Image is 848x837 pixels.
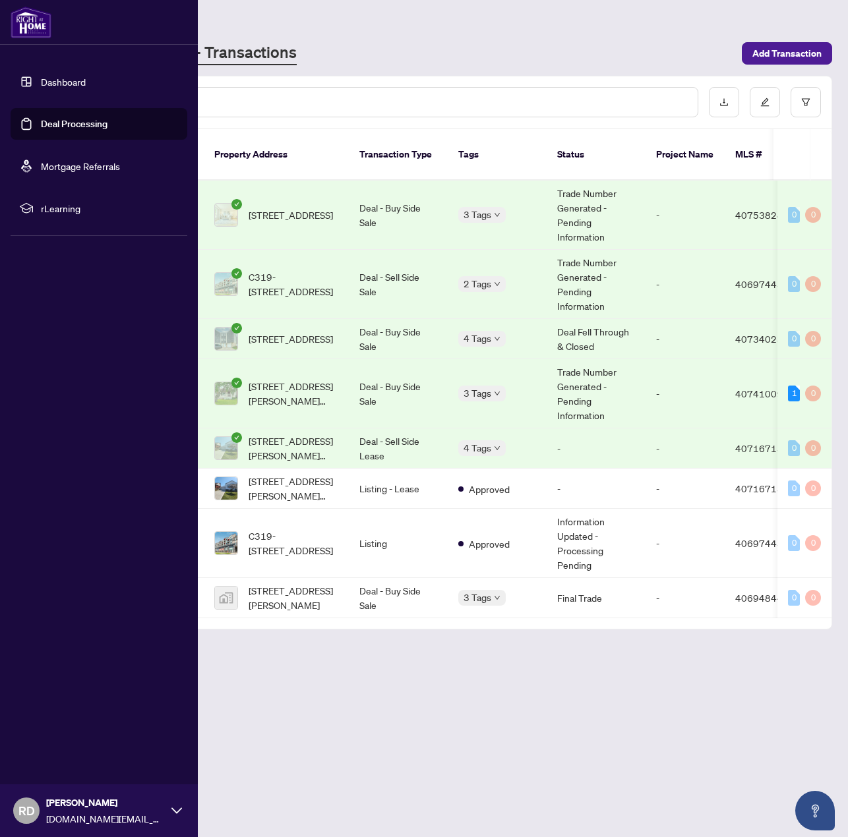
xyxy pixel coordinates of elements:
span: [STREET_ADDRESS] [249,332,333,346]
div: 0 [805,276,821,292]
td: - [547,428,646,469]
a: Mortgage Referrals [41,160,120,172]
button: download [709,87,739,117]
td: Trade Number Generated - Pending Information [547,250,646,319]
img: thumbnail-img [215,477,237,500]
span: check-circle [231,323,242,333]
div: 1 [788,386,800,401]
span: down [494,212,500,218]
span: Approved [469,482,510,496]
span: [DOMAIN_NAME][EMAIL_ADDRESS][DOMAIN_NAME] [46,811,165,826]
img: thumbnail-img [215,382,237,405]
td: - [646,250,725,319]
button: Open asap [795,791,835,830]
span: 4 Tags [464,440,491,455]
td: Final Trade [547,578,646,618]
span: RD [18,801,35,820]
div: 0 [805,207,821,223]
td: Information Updated - Processing Pending [547,509,646,578]
td: - [646,469,725,509]
span: [STREET_ADDRESS][PERSON_NAME][PERSON_NAME] [249,379,338,408]
th: Status [547,129,646,181]
span: [STREET_ADDRESS][PERSON_NAME][PERSON_NAME] [249,434,338,463]
span: [STREET_ADDRESS][PERSON_NAME][PERSON_NAME] [249,474,338,503]
img: thumbnail-img [215,437,237,459]
td: - [646,319,725,359]
span: down [494,281,500,287]
td: Trade Number Generated - Pending Information [547,181,646,250]
div: 0 [788,590,800,606]
span: Add Transaction [752,43,822,64]
div: 0 [805,440,821,456]
button: filter [791,87,821,117]
span: down [494,335,500,342]
span: C319-[STREET_ADDRESS] [249,529,338,558]
span: 3 Tags [464,590,491,605]
th: Project Name [646,129,725,181]
td: Deal Fell Through & Closed [547,319,646,359]
img: thumbnail-img [215,273,237,295]
span: 40753828 [735,209,783,221]
div: 0 [805,331,821,347]
span: [STREET_ADDRESS][PERSON_NAME] [249,583,338,612]
span: 40697443 [735,278,783,290]
td: Deal - Buy Side Sale [349,319,448,359]
td: Deal - Sell Side Sale [349,250,448,319]
div: 0 [788,276,800,292]
span: down [494,390,500,397]
span: 40741009 [735,388,783,399]
div: 0 [805,480,821,496]
span: down [494,445,500,451]
img: thumbnail-img [215,532,237,554]
td: - [646,509,725,578]
th: Transaction Type [349,129,448,181]
td: Trade Number Generated - Pending Information [547,359,646,428]
img: thumbnail-img [215,204,237,226]
span: check-circle [231,432,242,443]
th: Property Address [204,129,349,181]
span: check-circle [231,268,242,279]
td: Deal - Buy Side Sale [349,359,448,428]
a: Deal Processing [41,118,107,130]
span: edit [760,98,770,107]
span: 4 Tags [464,331,491,346]
td: - [646,428,725,469]
td: - [547,469,646,509]
span: 40716713 [735,442,783,454]
td: - [646,578,725,618]
div: 0 [805,386,821,401]
button: Add Transaction [742,42,832,65]
a: Dashboard [41,76,86,88]
td: Deal - Sell Side Lease [349,428,448,469]
span: check-circle [231,199,242,210]
span: check-circle [231,378,242,388]
span: filter [801,98,810,107]
span: 40716713 [735,482,783,494]
td: - [646,181,725,250]
span: 2 Tags [464,276,491,291]
span: download [719,98,729,107]
img: thumbnail-img [215,587,237,609]
span: 40697443 [735,537,783,549]
div: 0 [805,535,821,551]
td: Deal - Buy Side Sale [349,181,448,250]
span: [STREET_ADDRESS] [249,208,333,222]
td: Listing - Lease [349,469,448,509]
span: 3 Tags [464,386,491,401]
span: down [494,594,500,601]
td: Listing [349,509,448,578]
span: 3 Tags [464,207,491,222]
div: 0 [788,207,800,223]
div: 0 [788,440,800,456]
img: thumbnail-img [215,328,237,350]
th: Tags [448,129,547,181]
div: 0 [788,331,800,347]
span: 40694844 [735,592,783,604]
td: Deal - Buy Side Sale [349,578,448,618]
span: [PERSON_NAME] [46,795,165,810]
img: logo [11,7,51,38]
button: edit [750,87,780,117]
td: - [646,359,725,428]
th: MLS # [725,129,804,181]
span: C319-[STREET_ADDRESS] [249,270,338,299]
